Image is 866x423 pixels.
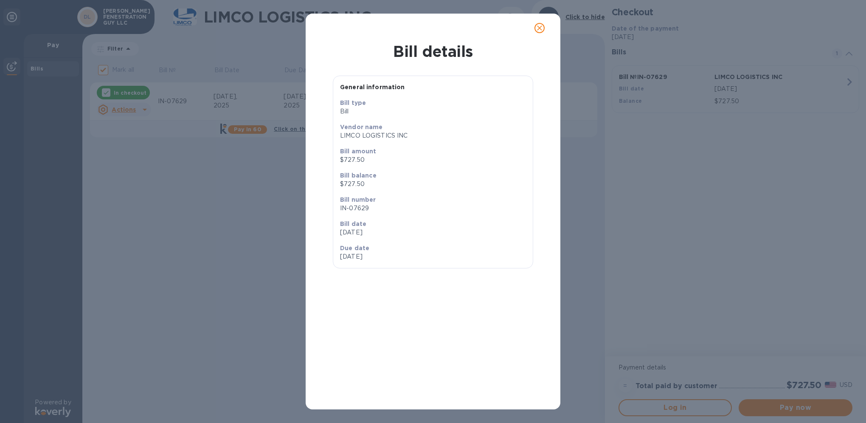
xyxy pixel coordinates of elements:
[340,252,430,261] p: [DATE]
[340,220,366,227] b: Bill date
[340,172,377,179] b: Bill balance
[529,18,550,38] button: close
[340,155,526,164] p: $727.50
[340,131,526,140] p: LIMCO LOGISTICS INC
[340,84,405,90] b: General information
[312,42,554,60] h1: Bill details
[340,99,366,106] b: Bill type
[340,148,377,155] b: Bill amount
[340,245,369,251] b: Due date
[340,124,383,130] b: Vendor name
[340,228,526,237] p: [DATE]
[340,180,526,189] p: $727.50
[340,204,526,213] p: IN-07629
[340,196,376,203] b: Bill number
[340,107,526,116] p: Bill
